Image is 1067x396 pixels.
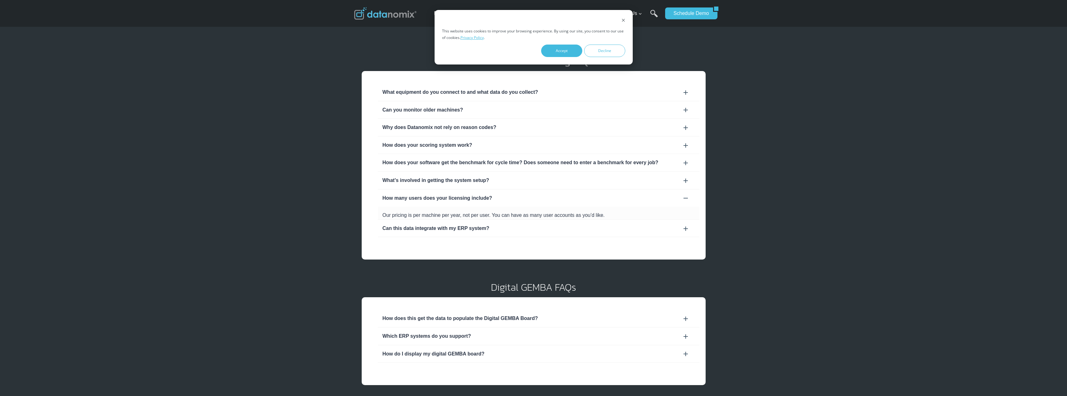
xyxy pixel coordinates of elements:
[383,332,695,340] div: Which ERP systems do you support?
[378,136,699,154] div: How does your scoring system work?
[378,220,699,237] div: Can this data integrate with my ERP system?
[665,7,713,19] a: Schedule Demo
[378,189,699,207] div: How many users does your licensing include?
[383,123,695,131] div: Why does Datanomix not rely on reason codes?
[584,45,625,57] button: Decline
[378,327,699,345] div: Which ERP systems do you support?
[354,7,417,20] img: Datanomix
[466,9,504,17] span: The Difference
[383,176,695,184] div: What’s involved in getting the system setup?
[383,314,695,322] div: How does this get the data to populate the Digital GEMBA Board?
[383,159,695,167] div: How does your software get the benchmark for cycle time? Does someone need to enter a benchmark f...
[383,224,695,232] div: Can this data integrate with my ERP system?
[354,56,713,66] h2: Production Monitoring FAQs
[442,28,625,41] p: This website uses cookies to improve your browsing experience. By using our site, you consent to ...
[378,207,699,219] div: How many users does your licensing include?
[460,34,484,41] a: Privacy Policy
[650,10,658,24] a: Search
[622,17,625,24] button: Dismiss cookie banner
[585,9,609,17] span: Partners
[383,194,695,202] div: How many users does your licensing include?
[383,88,695,96] div: What equipment do you connect to and what data do you collect?
[368,310,699,363] section: FAQ Section
[378,172,699,189] div: What’s involved in getting the system setup?
[383,106,695,114] div: Can you monitor older machines?
[434,9,459,17] span: Products
[378,83,699,101] div: What equipment do you connect to and what data do you collect?
[383,141,695,149] div: How does your scoring system work?
[431,3,662,24] nav: Primary Navigation
[368,83,699,237] section: FAQ Section
[378,154,699,171] div: How does your software get the benchmark for cycle time? Does someone need to enter a benchmark f...
[548,9,577,17] span: Customers
[617,9,642,17] span: About Us
[541,45,582,57] button: Accept
[354,282,713,292] h2: Digital GEMBA FAQs
[378,310,699,327] div: How does this get the data to populate the Digital GEMBA Board?
[378,101,699,119] div: Can you monitor older machines?
[512,9,541,17] span: Resources
[435,10,633,64] div: Cookie banner
[378,119,699,136] div: Why does Datanomix not rely on reason codes?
